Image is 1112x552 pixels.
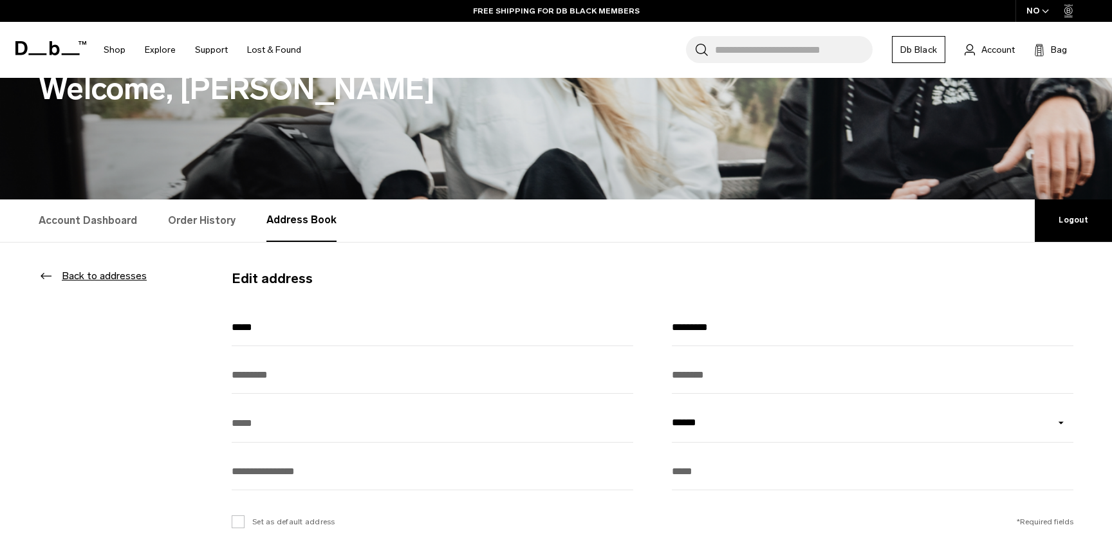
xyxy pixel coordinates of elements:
[39,199,137,242] a: Account Dashboard
[473,5,640,17] a: FREE SHIPPING FOR DB BLACK MEMBERS
[981,43,1015,57] span: Account
[266,199,337,242] a: Address Book
[168,199,236,242] a: Order History
[1017,516,1073,528] div: *Required fields
[94,22,311,78] nav: Main Navigation
[232,516,335,528] label: Set as default address
[247,27,301,73] a: Lost & Found
[232,268,1073,289] h4: Edit address
[892,36,945,63] a: Db Black
[1051,43,1067,57] span: Bag
[1035,199,1112,242] a: Logout
[39,66,1073,112] h1: Welcome, [PERSON_NAME]
[145,27,176,73] a: Explore
[1034,42,1067,57] button: Bag
[104,27,125,73] a: Shop
[965,42,1015,57] a: Account
[195,27,228,73] a: Support
[62,268,147,284] button: Back to addresses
